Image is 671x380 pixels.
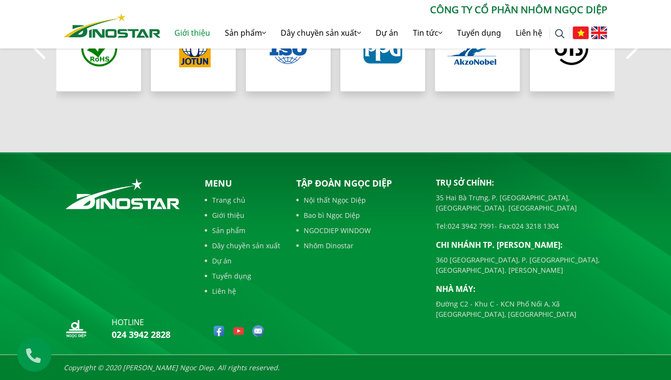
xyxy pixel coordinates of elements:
p: 35 Hai Bà Trưng, P. [GEOGRAPHIC_DATA], [GEOGRAPHIC_DATA]. [GEOGRAPHIC_DATA] [436,192,607,213]
a: 024 3942 2828 [112,329,170,340]
img: search [555,29,565,39]
a: Tuyển dụng [450,17,508,48]
a: Liên hệ [508,17,550,48]
a: Bao bì Ngọc Diệp [296,210,421,220]
p: Tel: - Fax: [436,221,607,231]
div: 1 / 8 [56,6,141,91]
a: Giới thiệu [205,210,280,220]
a: Dự án [368,17,406,48]
p: Nhà máy: [436,283,607,295]
a: 024 3942 7991 [448,221,495,231]
p: Trụ sở chính: [436,177,607,189]
p: Tập đoàn Ngọc Diệp [296,177,421,190]
img: logo_nd_footer [64,316,88,341]
a: Giới thiệu [167,17,217,48]
p: Menu [205,177,280,190]
p: 360 [GEOGRAPHIC_DATA], P. [GEOGRAPHIC_DATA], [GEOGRAPHIC_DATA]. [PERSON_NAME] [436,255,607,275]
a: Dây chuyền sản xuất [273,17,368,48]
a: NGOCDIEP WINDOW [296,225,421,236]
a: Nhôm Dinostar [296,240,421,251]
button: Next slide [622,32,642,66]
a: Sản phẩm [217,17,273,48]
div: 4 / 8 [340,6,425,91]
p: Đường C2 - Khu C - KCN Phố Nối A, Xã [GEOGRAPHIC_DATA], [GEOGRAPHIC_DATA] [436,299,607,319]
div: 3 / 8 [246,6,331,91]
a: Dự án [205,256,280,266]
a: 024 3218 1304 [512,221,559,231]
img: Tiếng Việt [573,26,589,39]
img: English [591,26,607,39]
a: Tuyển dụng [205,271,280,281]
a: Trang chủ [205,195,280,205]
p: Chi nhánh TP. [PERSON_NAME]: [436,239,607,251]
a: Tin tức [406,17,450,48]
button: Previous slide [29,32,49,66]
p: CÔNG TY CỔ PHẦN NHÔM NGỌC DIỆP [161,2,607,17]
a: Liên hệ [205,286,280,296]
div: 5 / 8 [435,6,520,91]
i: Copyright © 2020 [PERSON_NAME] Ngoc Diep. All rights reserved. [64,363,280,372]
div: 2 / 8 [151,6,236,91]
a: Nội thất Ngọc Diệp [296,195,421,205]
img: Nhôm Dinostar [64,13,161,38]
a: Sản phẩm [205,225,280,236]
a: Dây chuyền sản xuất [205,240,280,251]
p: hotline [112,316,170,328]
img: logo_footer [64,177,182,211]
div: 6 / 8 [530,6,615,91]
